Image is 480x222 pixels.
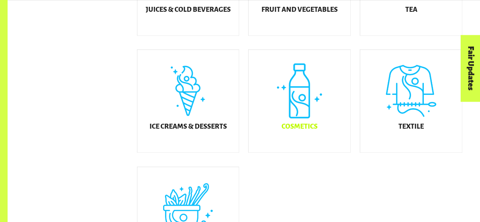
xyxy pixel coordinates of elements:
a: Textile [360,49,462,153]
a: Ice Creams & Desserts [137,49,239,153]
h5: Tea [405,6,417,14]
h5: Ice Creams & Desserts [149,123,227,131]
h5: Fruit and Vegetables [261,6,338,14]
h5: Cosmetics [282,123,318,131]
a: Cosmetics [248,49,351,153]
h5: Juices & Cold Beverages [145,6,230,14]
h5: Textile [398,123,424,131]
